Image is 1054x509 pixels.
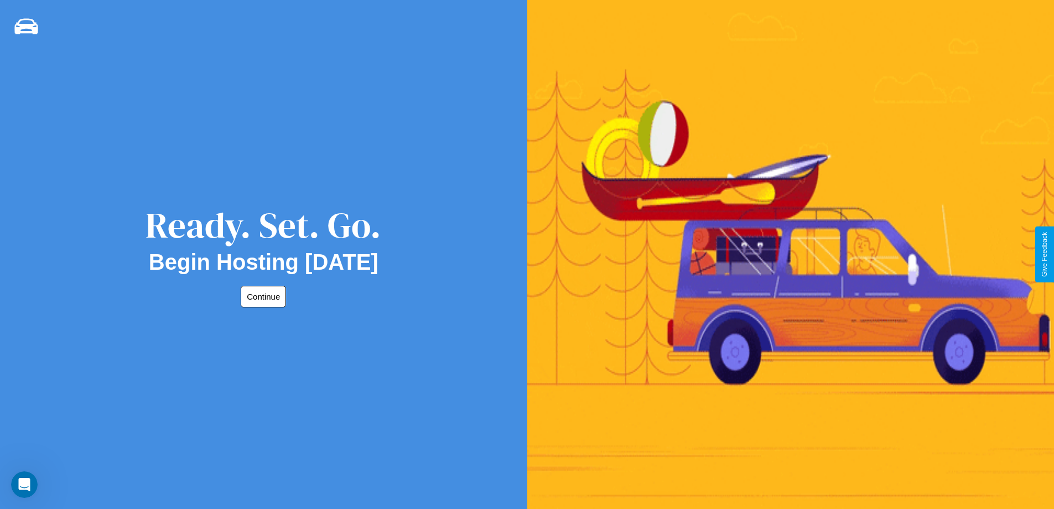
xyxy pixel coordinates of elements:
[149,250,378,275] h2: Begin Hosting [DATE]
[146,200,381,250] div: Ready. Set. Go.
[241,286,286,307] button: Continue
[1041,232,1048,277] div: Give Feedback
[11,471,38,498] iframe: Intercom live chat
